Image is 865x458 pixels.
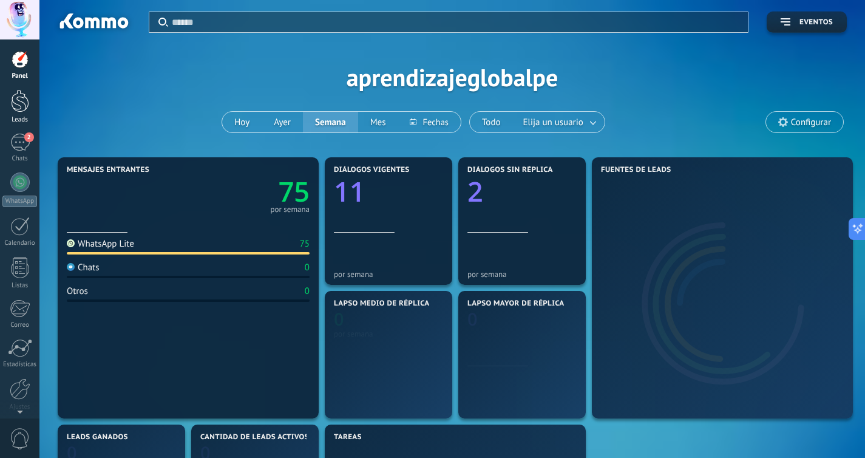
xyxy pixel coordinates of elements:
[2,239,38,247] div: Calendario
[67,263,75,271] img: Chats
[2,282,38,290] div: Listas
[334,166,410,174] span: Diálogos vigentes
[67,166,149,174] span: Mensajes entrantes
[2,155,38,163] div: Chats
[67,433,128,442] span: Leads ganados
[334,329,443,338] div: por semana
[67,239,75,247] img: WhatsApp Lite
[67,262,100,273] div: Chats
[67,238,134,250] div: WhatsApp Lite
[521,114,586,131] span: Elija un usuario
[188,173,310,210] a: 75
[467,166,553,174] span: Diálogos sin réplica
[305,285,310,297] div: 0
[334,433,362,442] span: Tareas
[2,116,38,124] div: Leads
[2,321,38,329] div: Correo
[334,307,344,331] text: 0
[467,173,483,210] text: 2
[767,12,847,33] button: Eventos
[300,238,310,250] div: 75
[270,207,310,213] div: por semana
[222,112,262,132] button: Hoy
[2,196,37,207] div: WhatsApp
[601,166,671,174] span: Fuentes de leads
[467,307,478,331] text: 0
[799,18,833,27] span: Eventos
[334,270,443,279] div: por semana
[24,132,34,142] span: 2
[513,112,605,132] button: Elija un usuario
[467,299,564,308] span: Lapso mayor de réplica
[470,112,513,132] button: Todo
[303,112,358,132] button: Semana
[334,299,430,308] span: Lapso medio de réplica
[279,173,310,210] text: 75
[67,285,88,297] div: Otros
[305,262,310,273] div: 0
[358,112,398,132] button: Mes
[2,361,38,369] div: Estadísticas
[398,112,460,132] button: Fechas
[334,173,365,210] text: 11
[200,433,309,442] span: Cantidad de leads activos
[2,72,38,80] div: Panel
[791,117,831,128] span: Configurar
[262,112,303,132] button: Ayer
[467,270,577,279] div: por semana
